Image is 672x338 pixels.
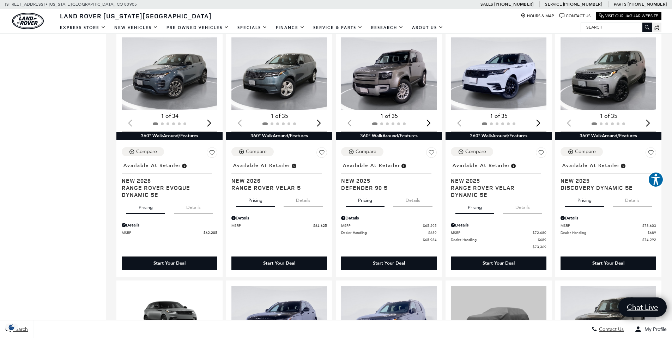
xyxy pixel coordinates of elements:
[451,177,541,184] span: New 2025
[122,147,164,156] button: Compare Vehicle
[423,237,437,242] span: $65,984
[451,147,493,156] button: Compare Vehicle
[545,2,562,7] span: Service
[483,260,515,266] div: Start Your Deal
[428,230,437,235] span: $689
[56,22,110,34] a: EXPRESS STORE
[5,2,137,7] a: [STREET_ADDRESS] • [US_STATE][GEOGRAPHIC_DATA], CO 80905
[272,22,309,34] a: Finance
[561,177,651,184] span: New 2025
[424,115,433,131] div: Next slide
[341,112,437,120] div: 1 of 35
[563,1,602,7] a: [PHONE_NUMBER]
[451,222,546,228] div: Pricing Details - Range Rover Velar Dynamic SE
[233,22,272,34] a: Specials
[561,230,648,235] span: Dealer Handling
[110,22,162,34] a: New Vehicles
[204,230,217,235] span: $62,205
[181,162,187,169] span: Vehicle is in stock and ready for immediate delivery. Due to demand, availability is subject to c...
[561,256,656,270] div: Start Your Deal
[313,223,327,228] span: $64,625
[562,162,620,169] span: Available at Retailer
[538,237,546,242] span: $689
[561,184,651,191] span: Discovery Dynamic SE
[555,132,661,140] div: 360° WalkAround/Features
[341,256,437,270] div: Start Your Deal
[561,147,603,156] button: Compare Vehicle
[561,37,657,110] img: 2025 LAND ROVER Discovery Dynamic SE 1
[451,256,546,270] div: Start Your Deal
[629,320,672,338] button: Open user profile menu
[426,147,437,161] button: Save Vehicle
[642,237,656,242] span: $74,292
[116,132,223,140] div: 360° WalkAround/Features
[599,13,658,19] a: Visit Our Jaguar Website
[56,22,448,34] nav: Main Navigation
[12,13,44,29] img: Land Rover
[451,184,541,198] span: Range Rover Velar Dynamic SE
[341,215,437,221] div: Pricing Details - Defender 90 S
[465,149,486,155] div: Compare
[400,162,407,169] span: Vehicle is in stock and ready for immediate delivery. Due to demand, availability is subject to c...
[451,230,533,235] span: MSRP
[341,237,437,242] a: $65,984
[341,147,383,156] button: Compare Vehicle
[314,115,323,131] div: Next slide
[451,237,546,242] a: Dealer Handling $689
[341,230,437,235] a: Dealer Handling $689
[451,230,546,235] a: MSRP $72,680
[341,223,437,228] a: MSRP $65,295
[494,1,533,7] a: [PHONE_NUMBER]
[316,147,327,161] button: Save Vehicle
[613,191,652,207] button: details tab
[122,184,212,198] span: Range Rover Evoque Dynamic SE
[503,198,542,214] button: details tab
[231,184,322,191] span: Range Rover Velar S
[451,237,538,242] span: Dealer Handling
[60,12,212,20] span: Land Rover [US_STATE][GEOGRAPHIC_DATA]
[565,191,604,207] button: pricing tab
[122,37,218,110] img: 2026 LAND ROVER Range Rover Evoque Dynamic SE 1
[12,13,44,29] a: land-rover
[451,244,546,249] a: $73,369
[510,162,516,169] span: Vehicle is in stock and ready for immediate delivery. Due to demand, availability is subject to c...
[642,326,667,332] span: My Profile
[284,191,323,207] button: details tab
[451,37,547,110] div: 1 / 2
[408,22,448,34] a: About Us
[620,162,626,169] span: Vehicle is in stock and ready for immediate delivery. Due to demand, availability is subject to c...
[561,37,657,110] div: 1 / 2
[356,149,376,155] div: Compare
[231,37,328,110] div: 1 / 2
[592,260,624,266] div: Start Your Deal
[236,191,275,207] button: pricing tab
[231,177,322,184] span: New 2026
[122,222,217,228] div: Pricing Details - Range Rover Evoque Dynamic SE
[174,198,213,214] button: details tab
[480,2,493,7] span: Sales
[559,13,591,19] a: Contact Us
[122,256,217,270] div: Start Your Deal
[291,162,297,169] span: Vehicle is in stock and ready for immediate delivery. Due to demand, availability is subject to c...
[561,161,656,191] a: Available at RetailerNew 2025Discovery Dynamic SE
[122,230,204,235] span: MSRP
[343,162,400,169] span: Available at Retailer
[122,112,217,120] div: 1 of 34
[123,162,181,169] span: Available at Retailer
[581,23,652,31] input: Search
[373,260,405,266] div: Start Your Deal
[231,37,328,110] img: 2026 LAND ROVER Range Rover Velar S 1
[341,161,437,191] a: Available at RetailerNew 2025Defender 90 S
[341,230,428,235] span: Dealer Handling
[533,230,546,235] span: $72,680
[341,184,431,191] span: Defender 90 S
[231,215,327,221] div: Pricing Details - Range Rover Velar S
[561,112,656,120] div: 1 of 35
[153,260,186,266] div: Start Your Deal
[536,147,546,161] button: Save Vehicle
[246,149,267,155] div: Compare
[231,112,327,120] div: 1 of 35
[126,198,165,214] button: pricing tab
[367,22,408,34] a: Research
[643,115,653,131] div: Next slide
